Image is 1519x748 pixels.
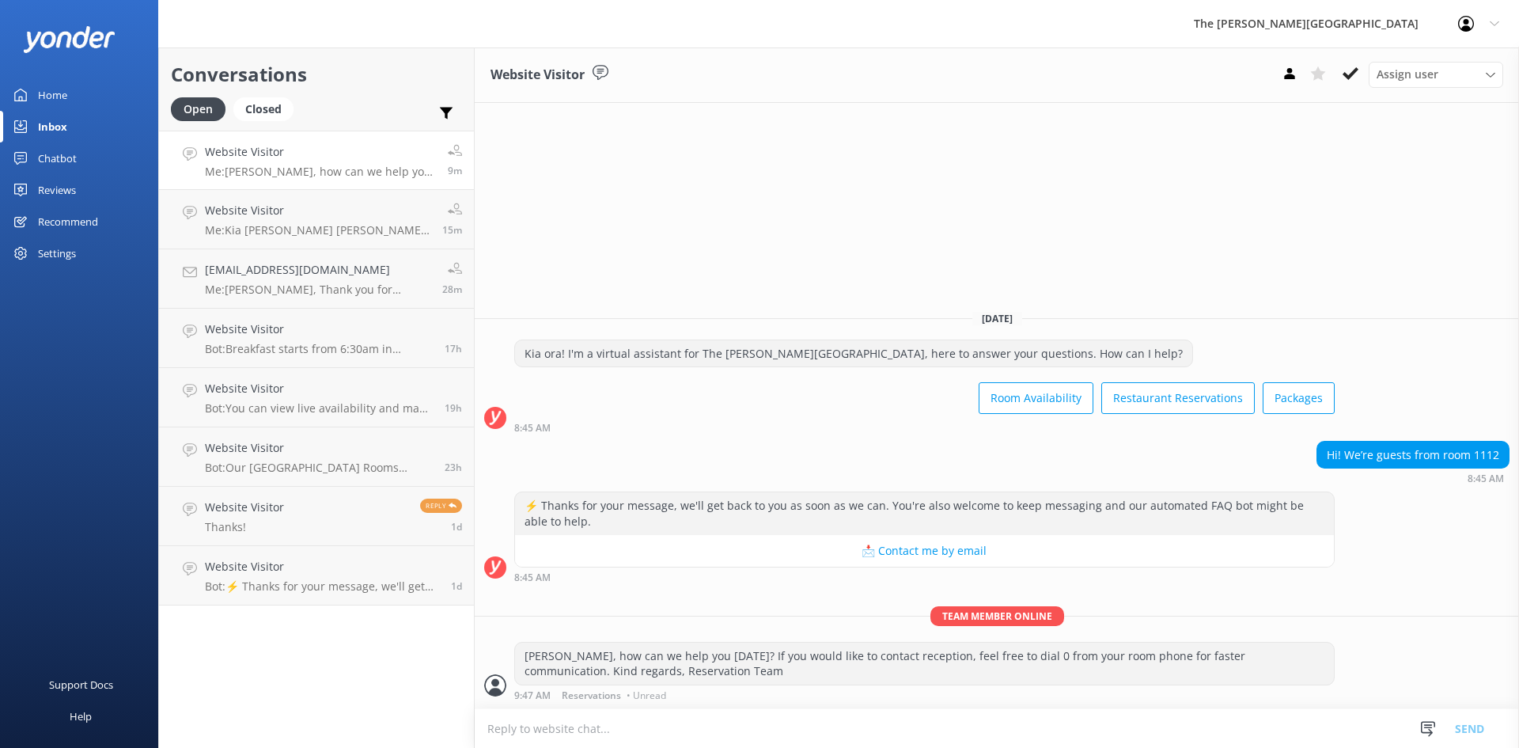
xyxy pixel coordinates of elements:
[38,206,98,237] div: Recommend
[442,223,462,237] span: 09:41am 15-Aug-2025 (UTC +12:00) Pacific/Auckland
[205,321,433,338] h4: Website Visitor
[171,97,225,121] div: Open
[38,79,67,111] div: Home
[515,492,1334,534] div: ⚡ Thanks for your message, we'll get back to you as soon as we can. You're also welcome to keep m...
[515,643,1334,685] div: [PERSON_NAME], how can we help you [DATE]? If you would like to contact reception, feel free to d...
[159,131,474,190] a: Website VisitorMe:[PERSON_NAME], how can we help you [DATE]? If you would like to contact recepti...
[38,142,77,174] div: Chatbot
[1101,382,1255,414] button: Restaurant Reservations
[514,571,1335,583] div: 08:45am 15-Aug-2025 (UTC +12:00) Pacific/Auckland
[159,487,474,546] a: Website VisitorThanks!Reply1d
[205,261,430,279] h4: [EMAIL_ADDRESS][DOMAIN_NAME]
[205,143,436,161] h4: Website Visitor
[515,340,1192,367] div: Kia ora! I'm a virtual assistant for The [PERSON_NAME][GEOGRAPHIC_DATA], here to answer your ques...
[451,579,462,593] span: 02:51pm 13-Aug-2025 (UTC +12:00) Pacific/Auckland
[159,249,474,309] a: [EMAIL_ADDRESS][DOMAIN_NAME]Me:[PERSON_NAME], Thank you for choosing The [PERSON_NAME] Hotel for ...
[205,439,433,457] h4: Website Visitor
[171,100,233,117] a: Open
[1263,382,1335,414] button: Packages
[445,461,462,474] span: 10:27am 14-Aug-2025 (UTC +12:00) Pacific/Auckland
[205,499,284,516] h4: Website Visitor
[1369,62,1503,87] div: Assign User
[233,97,294,121] div: Closed
[205,202,430,219] h4: Website Visitor
[205,520,284,534] p: Thanks!
[514,423,551,433] strong: 8:45 AM
[159,368,474,427] a: Website VisitorBot:You can view live availability and make your reservation online at [URL][DOMAI...
[972,312,1022,325] span: [DATE]
[420,499,462,513] span: Reply
[233,100,301,117] a: Closed
[205,342,433,356] p: Bot: Breakfast starts from 6:30am in Summer and Spring, and from 7:00am in Autumn and Winter. We ...
[205,558,439,575] h4: Website Visitor
[1317,442,1509,469] div: Hi! We’re guests from room 1112
[70,701,92,732] div: Help
[514,573,551,583] strong: 8:45 AM
[514,422,1335,433] div: 08:45am 15-Aug-2025 (UTC +12:00) Pacific/Auckland
[205,165,436,179] p: Me: [PERSON_NAME], how can we help you [DATE]? If you would like to contact reception, feel free ...
[1377,66,1438,83] span: Assign user
[205,401,433,416] p: Bot: You can view live availability and make your reservation online at [URL][DOMAIN_NAME].
[442,283,462,296] span: 09:28am 15-Aug-2025 (UTC +12:00) Pacific/Auckland
[38,174,76,206] div: Reviews
[627,691,666,701] span: • Unread
[1316,473,1510,484] div: 08:45am 15-Aug-2025 (UTC +12:00) Pacific/Auckland
[38,237,76,269] div: Settings
[205,223,430,237] p: Me: Kia [PERSON_NAME] [PERSON_NAME], Thank you for your message. In order to book with a promo co...
[24,26,115,52] img: yonder-white-logo.png
[159,190,474,249] a: Website VisitorMe:Kia [PERSON_NAME] [PERSON_NAME], Thank you for your message. In order to book w...
[205,579,439,594] p: Bot: ⚡ Thanks for your message, we'll get back to you as soon as we can. You're also welcome to k...
[448,164,462,177] span: 09:47am 15-Aug-2025 (UTC +12:00) Pacific/Auckland
[171,59,462,89] h2: Conversations
[445,401,462,415] span: 02:45pm 14-Aug-2025 (UTC +12:00) Pacific/Auckland
[38,111,67,142] div: Inbox
[514,691,551,701] strong: 9:47 AM
[562,691,621,701] span: Reservations
[205,283,430,297] p: Me: [PERSON_NAME], Thank you for choosing The [PERSON_NAME] Hotel for your stay in [GEOGRAPHIC_DA...
[205,380,433,397] h4: Website Visitor
[1468,474,1504,484] strong: 8:45 AM
[979,382,1093,414] button: Room Availability
[205,461,433,475] p: Bot: Our [GEOGRAPHIC_DATA] Rooms interconnect with Lakeview 2 Bedroom Apartments, perfect for lar...
[451,520,462,533] span: 12:25am 14-Aug-2025 (UTC +12:00) Pacific/Auckland
[514,689,1335,701] div: 09:47am 15-Aug-2025 (UTC +12:00) Pacific/Auckland
[49,669,113,701] div: Support Docs
[159,309,474,368] a: Website VisitorBot:Breakfast starts from 6:30am in Summer and Spring, and from 7:00am in Autumn a...
[515,535,1334,567] button: 📩 Contact me by email
[159,546,474,606] a: Website VisitorBot:⚡ Thanks for your message, we'll get back to you as soon as we can. You're als...
[491,65,585,85] h3: Website Visitor
[445,342,462,355] span: 04:35pm 14-Aug-2025 (UTC +12:00) Pacific/Auckland
[930,606,1064,626] span: Team member online
[159,427,474,487] a: Website VisitorBot:Our [GEOGRAPHIC_DATA] Rooms interconnect with Lakeview 2 Bedroom Apartments, p...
